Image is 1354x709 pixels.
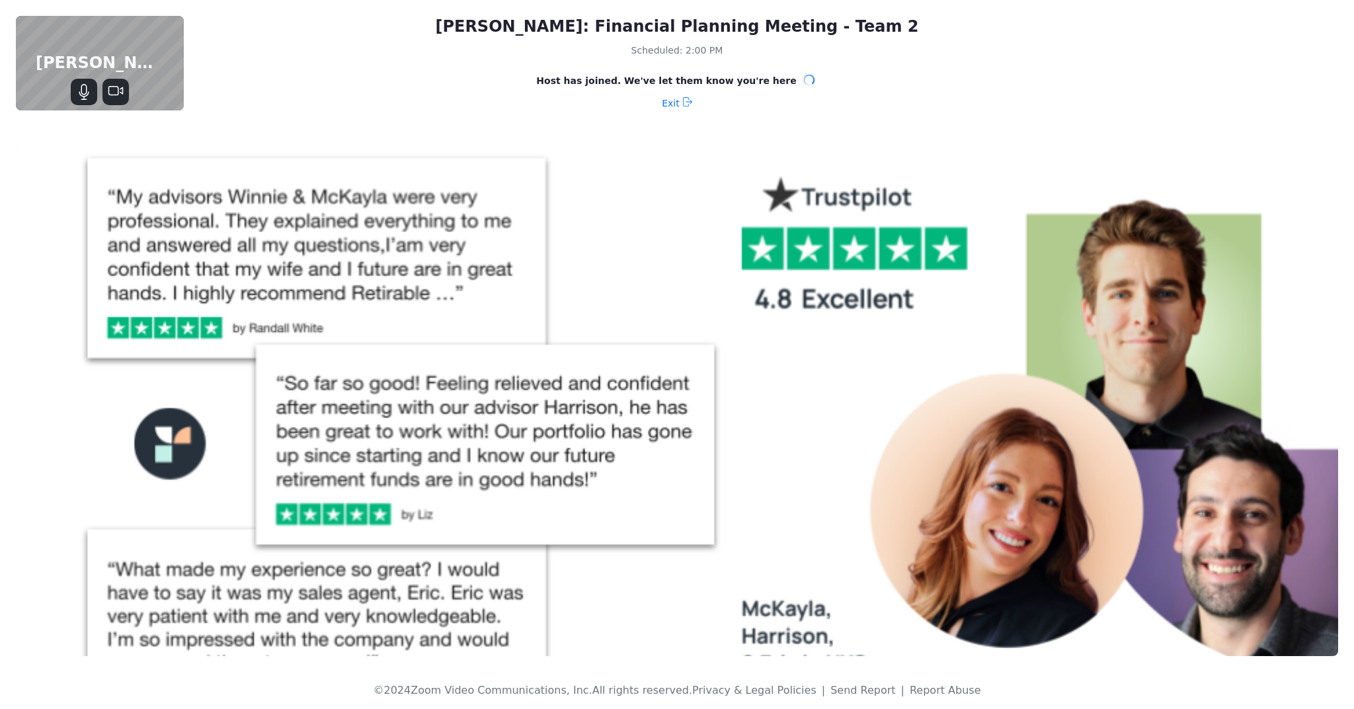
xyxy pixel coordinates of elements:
[692,684,816,696] a: Privacy & Legal Policies
[662,93,692,114] button: Exit
[536,74,796,87] span: Host has joined. We've let them know you're here
[910,683,981,698] button: Report Abuse
[830,683,895,698] button: Send Report
[383,684,411,696] span: 2024
[102,79,129,105] button: Stop Video
[373,684,383,696] span: ©
[198,16,1156,37] div: [PERSON_NAME]: Financial Planning Meeting - Team 2
[822,684,825,696] span: |
[662,93,680,114] span: Exit
[16,146,1338,656] img: waiting room background
[592,684,692,696] span: All rights reserved.
[198,42,1156,58] div: Scheduled: 2:00 PM
[411,684,592,696] span: Zoom Video Communications, Inc.
[71,79,97,105] button: Mute
[901,684,904,696] span: |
